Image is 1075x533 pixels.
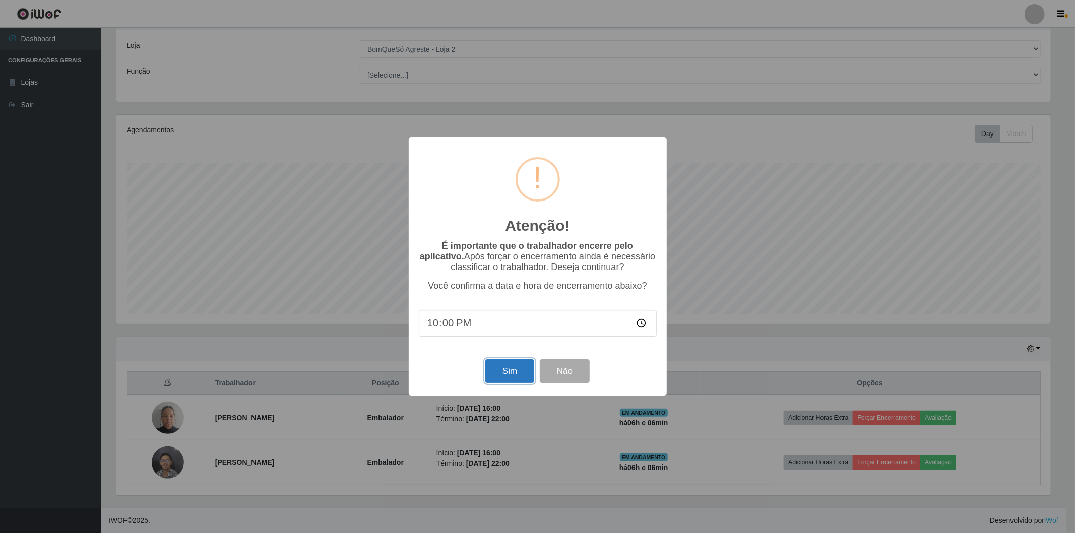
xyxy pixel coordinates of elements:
button: Não [540,359,590,383]
h2: Atenção! [505,217,570,235]
b: É importante que o trabalhador encerre pelo aplicativo. [420,241,633,261]
p: Você confirma a data e hora de encerramento abaixo? [419,281,657,291]
p: Após forçar o encerramento ainda é necessário classificar o trabalhador. Deseja continuar? [419,241,657,273]
button: Sim [485,359,534,383]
